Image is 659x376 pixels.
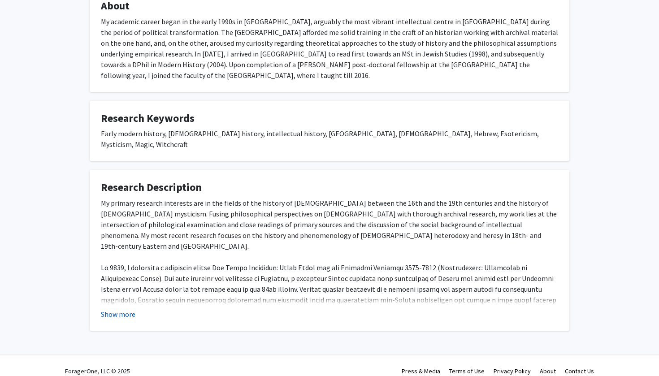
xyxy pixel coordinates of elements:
a: Privacy Policy [494,367,531,375]
div: My academic career began in the early 1990s in [GEOGRAPHIC_DATA], arguably the most vibrant intel... [101,16,558,81]
a: Contact Us [565,367,594,375]
a: Terms of Use [449,367,485,375]
a: Press & Media [402,367,440,375]
iframe: Chat [7,336,38,369]
h4: Research Keywords [101,112,558,125]
a: About [540,367,556,375]
div: Early modern history, [DEMOGRAPHIC_DATA] history, intellectual history, [GEOGRAPHIC_DATA], [DEMOG... [101,128,558,150]
h4: Research Description [101,181,558,194]
button: Show more [101,309,135,320]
